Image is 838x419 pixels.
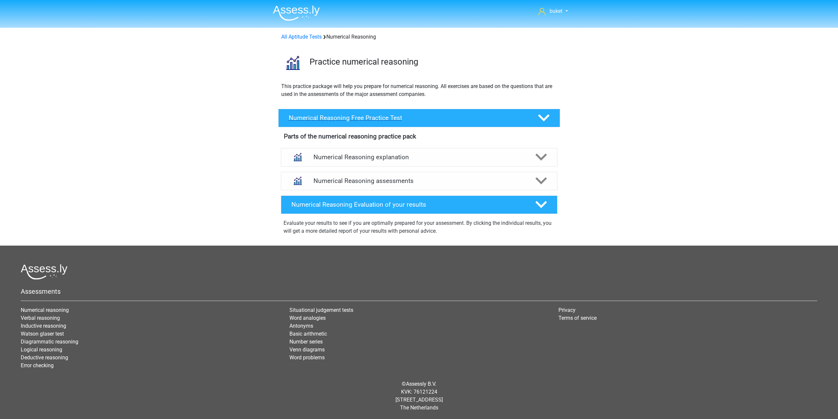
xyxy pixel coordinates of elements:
[289,307,353,313] a: Situational judgement tests
[558,315,597,321] a: Terms of service
[558,307,576,313] a: Privacy
[313,177,525,185] h4: Numerical Reasoning assessments
[284,219,555,235] p: Evaluate your results to see if you are optimally prepared for your assessment. By clicking the i...
[313,153,525,161] h4: Numerical Reasoning explanation
[289,339,323,345] a: Number series
[278,148,560,166] a: explanations Numerical Reasoning explanation
[278,195,560,214] a: Numerical Reasoning Evaluation of your results
[21,315,60,321] a: Verbal reasoning
[21,362,54,369] a: Error checking
[21,331,64,337] a: Watson glaser test
[289,315,326,321] a: Word analogies
[273,5,320,21] img: Assessly
[21,346,62,353] a: Logical reasoning
[281,82,557,98] p: This practice package will help you prepare for numerical reasoning. All exercises are based on t...
[289,149,306,165] img: numerical reasoning explanations
[536,7,570,15] a: buket
[289,323,313,329] a: Antonyms
[406,381,436,387] a: Assessly B.V.
[21,307,69,313] a: Numerical reasoning
[284,133,554,140] h4: Parts of the numerical reasoning practice pack
[310,57,555,67] h3: Practice numerical reasoning
[279,33,560,41] div: Numerical Reasoning
[291,201,525,208] h4: Numerical Reasoning Evaluation of your results
[21,339,78,345] a: Diagrammatic reasoning
[289,331,327,337] a: Basic arithmetic
[281,34,322,40] a: All Aptitude Tests
[550,8,562,14] span: buket
[21,287,817,295] h5: Assessments
[289,354,325,361] a: Word problems
[289,346,325,353] a: Venn diagrams
[276,109,563,127] a: Numerical Reasoning Free Practice Test
[16,375,822,417] div: © KVK: 76121224 [STREET_ADDRESS] The Netherlands
[21,264,68,280] img: Assessly logo
[21,323,66,329] a: Inductive reasoning
[279,49,307,77] img: numerical reasoning
[21,354,68,361] a: Deductive reasoning
[289,114,527,122] h4: Numerical Reasoning Free Practice Test
[278,172,560,190] a: assessments Numerical Reasoning assessments
[289,172,306,189] img: numerical reasoning assessments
